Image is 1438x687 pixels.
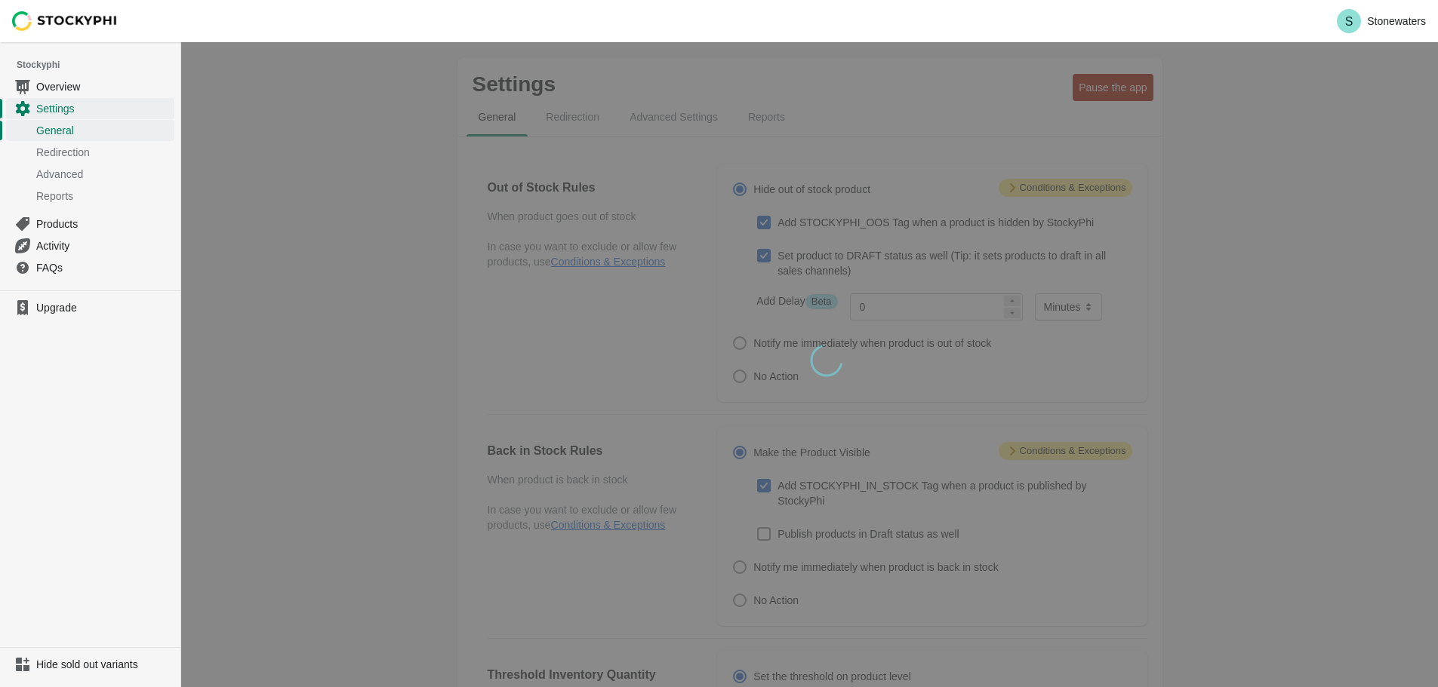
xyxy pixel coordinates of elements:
[36,216,171,232] span: Products
[6,235,174,256] a: Activity
[6,654,174,675] a: Hide sold out variants
[1337,9,1361,33] span: Avatar with initials S
[17,57,180,72] span: Stockyphi
[1345,15,1353,28] text: S
[6,75,174,97] a: Overview
[1367,15,1426,27] p: Stonewaters
[36,101,171,116] span: Settings
[36,238,171,253] span: Activity
[36,123,171,138] span: General
[1331,6,1432,36] button: Avatar with initials SStonewaters
[6,213,174,235] a: Products
[6,119,174,141] a: General
[36,657,171,672] span: Hide sold out variants
[36,79,171,94] span: Overview
[6,297,174,318] a: Upgrade
[36,167,171,182] span: Advanced
[6,256,174,278] a: FAQs
[12,11,118,31] img: Stockyphi
[36,145,171,160] span: Redirection
[6,163,174,185] a: Advanced
[36,300,171,315] span: Upgrade
[6,97,174,119] a: Settings
[6,185,174,207] a: Reports
[36,189,171,204] span: Reports
[6,141,174,163] a: Redirection
[36,260,171,275] span: FAQs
